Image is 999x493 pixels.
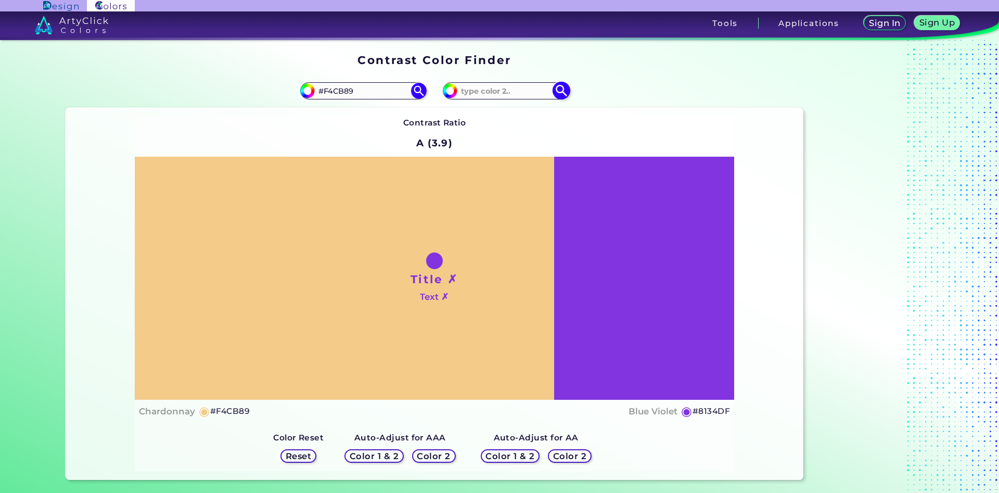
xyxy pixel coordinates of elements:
h1: Title ✗ [411,271,458,287]
img: icon search [552,82,570,100]
h4: Text ✗ [420,289,449,305]
h5: #8134DF [693,404,730,418]
h5: ◉ [199,405,210,418]
img: icon search [411,83,427,98]
input: type color 2.. [457,84,554,98]
input: type color 1.. [315,84,412,98]
strong: Auto-Adjust for AAA [354,433,446,443]
h3: Tools [712,19,738,27]
h5: Color 2 [555,452,585,460]
strong: Color Reset [273,433,324,443]
h5: Reset [287,452,310,460]
img: ArtyClick Design logo [43,1,78,11]
h4: Chardonnay [139,404,195,419]
h5: #F4CB89 [210,404,250,418]
h2: A (3.9) [412,132,457,155]
h5: Color 1 & 2 [352,452,396,460]
strong: Auto-Adjust for AA [494,433,579,443]
h5: ◉ [681,405,693,418]
h5: Color 2 [419,452,449,460]
a: Sign Up [917,17,958,30]
h4: Blue Violet [629,404,677,419]
img: logo_artyclick_colors_white.svg [35,16,108,34]
h5: Sign In [870,19,899,27]
h3: Applications [778,19,839,27]
strong: Contrast Ratio [403,118,466,128]
h5: Sign Up [921,19,953,27]
h1: Contrast Color Finder [357,52,511,68]
h5: Color 1 & 2 [488,452,532,460]
a: Sign In [866,17,904,30]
